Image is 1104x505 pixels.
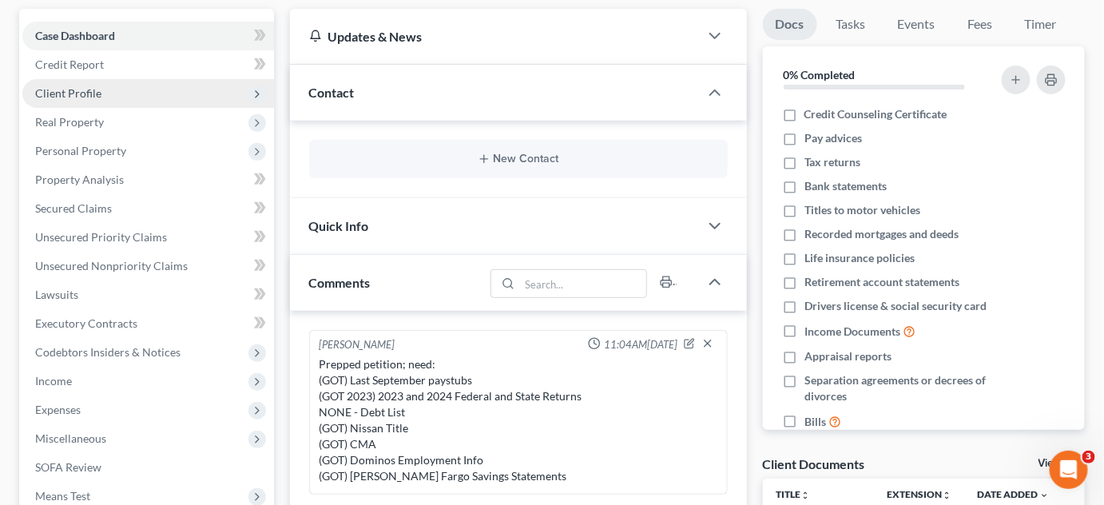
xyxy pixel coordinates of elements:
[804,178,887,194] span: Bank statements
[763,455,865,472] div: Client Documents
[977,488,1049,500] a: Date Added expand_more
[320,337,395,353] div: [PERSON_NAME]
[35,144,126,157] span: Personal Property
[35,58,104,71] span: Credit Report
[776,488,810,500] a: Titleunfold_more
[804,274,959,290] span: Retirement account statements
[309,275,371,290] span: Comments
[309,218,369,233] span: Quick Info
[35,316,137,330] span: Executory Contracts
[942,491,951,500] i: unfold_more
[804,324,900,340] span: Income Documents
[35,489,90,503] span: Means Test
[804,372,991,404] span: Separation agreements or decrees of divorces
[309,28,680,45] div: Updates & News
[1012,9,1070,40] a: Timer
[763,9,817,40] a: Docs
[35,403,81,416] span: Expenses
[22,453,274,482] a: SOFA Review
[800,491,810,500] i: unfold_more
[784,68,856,82] strong: 0% Completed
[804,154,860,170] span: Tax returns
[35,230,167,244] span: Unsecured Priority Claims
[1039,491,1049,500] i: expand_more
[804,130,862,146] span: Pay advices
[1050,451,1088,489] iframe: Intercom live chat
[35,374,72,388] span: Income
[35,201,112,215] span: Secured Claims
[804,414,826,430] span: Bills
[22,309,274,338] a: Executory Contracts
[22,22,274,50] a: Case Dashboard
[1082,451,1095,463] span: 3
[804,348,892,364] span: Appraisal reports
[22,252,274,280] a: Unsecured Nonpriority Claims
[804,250,915,266] span: Life insurance policies
[35,259,188,272] span: Unsecured Nonpriority Claims
[35,460,101,474] span: SOFA Review
[804,226,959,242] span: Recorded mortgages and deeds
[955,9,1006,40] a: Fees
[604,337,677,352] span: 11:04AM[DATE]
[804,202,920,218] span: Titles to motor vehicles
[22,223,274,252] a: Unsecured Priority Claims
[885,9,948,40] a: Events
[35,288,78,301] span: Lawsuits
[804,298,987,314] span: Drivers license & social security card
[1038,458,1078,469] a: View All
[35,115,104,129] span: Real Property
[35,86,101,100] span: Client Profile
[22,280,274,309] a: Lawsuits
[320,356,717,484] div: Prepped petition; need: (GOT) Last September paystubs (GOT 2023) 2023 and 2024 Federal and State ...
[35,173,124,186] span: Property Analysis
[824,9,879,40] a: Tasks
[22,165,274,194] a: Property Analysis
[322,153,715,165] button: New Contact
[35,29,115,42] span: Case Dashboard
[309,85,355,100] span: Contact
[22,50,274,79] a: Credit Report
[519,270,646,297] input: Search...
[22,194,274,223] a: Secured Claims
[804,106,947,122] span: Credit Counseling Certificate
[887,488,951,500] a: Extensionunfold_more
[35,345,181,359] span: Codebtors Insiders & Notices
[35,431,106,445] span: Miscellaneous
